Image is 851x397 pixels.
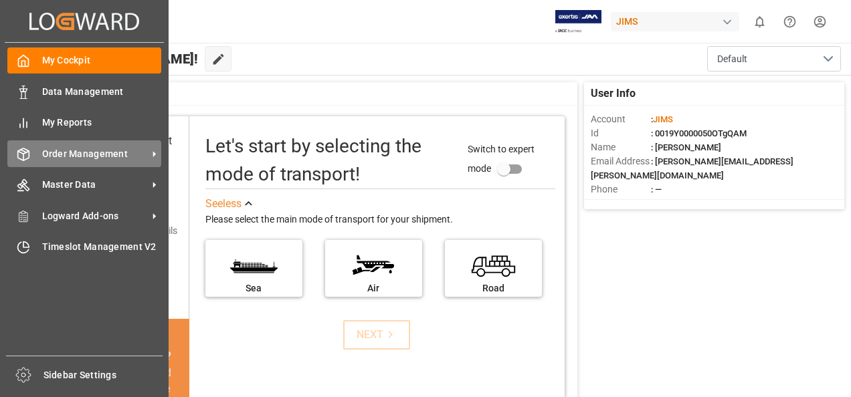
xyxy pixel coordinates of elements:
span: My Cockpit [42,53,162,68]
span: : [651,114,673,124]
span: : Shipper [651,198,684,209]
span: Id [591,126,651,140]
span: JIMS [653,114,673,124]
div: Add shipping details [94,224,177,238]
button: Help Center [775,7,805,37]
a: My Reports [7,110,161,136]
button: NEXT [343,320,410,350]
span: Sidebar Settings [43,368,163,382]
span: Phone [591,182,651,196]
div: Sea [212,281,296,295]
span: : [PERSON_NAME][EMAIL_ADDRESS][PERSON_NAME][DOMAIN_NAME] [591,156,793,180]
span: Data Management [42,85,162,99]
span: Master Data [42,178,148,192]
img: Exertis%20JAM%20-%20Email%20Logo.jpg_1722504956.jpg [555,10,601,33]
span: Logward Add-ons [42,209,148,223]
button: show 0 new notifications [745,7,775,37]
span: : 0019Y0000050OTgQAM [651,128,747,138]
span: Switch to expert mode [468,144,535,174]
span: Default [717,52,747,66]
span: Order Management [42,147,148,161]
span: Account Type [591,196,651,211]
span: Email Address [591,154,651,168]
span: My Reports [42,116,162,130]
span: User Info [591,86,636,102]
a: My Cockpit [7,47,161,74]
div: Air [332,281,415,295]
div: See less [205,196,242,212]
div: Let's start by selecting the mode of transport! [205,132,455,188]
a: Data Management [7,78,161,104]
div: JIMS [611,12,739,31]
div: NEXT [357,327,397,343]
span: : — [651,184,662,194]
a: Timeslot Management V2 [7,234,161,260]
button: open menu [707,46,841,72]
span: : [PERSON_NAME] [651,142,721,152]
button: JIMS [611,9,745,34]
span: Timeslot Management V2 [42,240,162,254]
span: Name [591,140,651,154]
div: Please select the main mode of transport for your shipment. [205,212,555,228]
div: Road [452,281,535,295]
span: Account [591,112,651,126]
